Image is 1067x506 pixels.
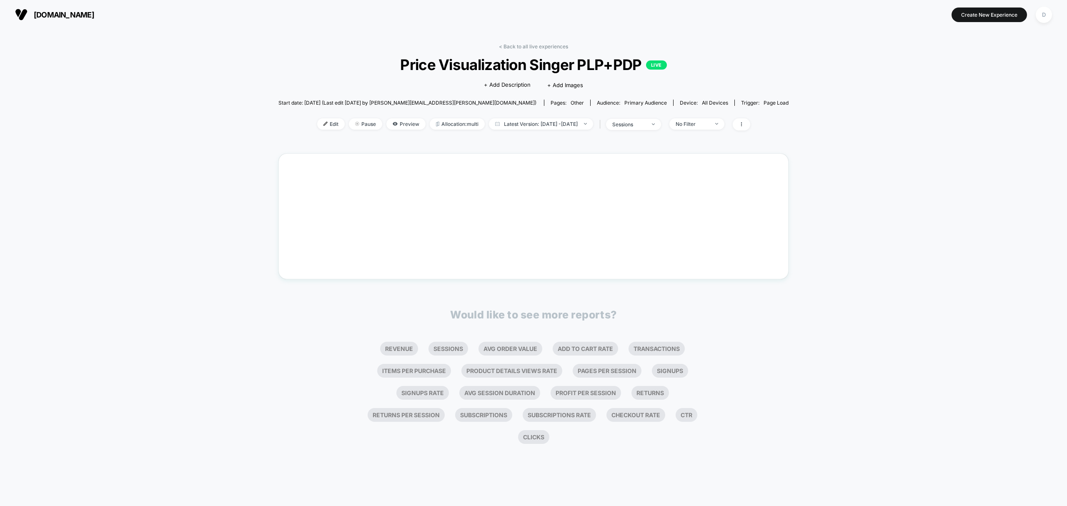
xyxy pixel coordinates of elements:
[952,8,1027,22] button: Create New Experience
[631,386,669,400] li: Returns
[495,122,500,126] img: calendar
[612,121,646,128] div: sessions
[459,386,540,400] li: Avg Session Duration
[597,118,606,130] span: |
[551,100,584,106] div: Pages:
[676,121,709,127] div: No Filter
[702,100,728,106] span: all devices
[368,408,445,422] li: Returns Per Session
[673,100,734,106] span: Device:
[518,430,549,444] li: Clicks
[629,342,685,356] li: Transactions
[430,118,485,130] span: Allocation: multi
[380,342,418,356] li: Revenue
[461,364,562,378] li: Product Details Views Rate
[741,100,789,106] div: Trigger:
[478,342,542,356] li: Avg Order Value
[715,123,718,125] img: end
[349,118,382,130] span: Pause
[499,43,568,50] a: < Back to all live experiences
[764,100,789,106] span: Page Load
[304,56,763,73] span: Price Visualization Singer PLP+PDP
[553,342,618,356] li: Add To Cart Rate
[484,81,531,89] span: + Add Description
[396,386,449,400] li: Signups Rate
[584,123,587,125] img: end
[571,100,584,106] span: other
[489,118,593,130] span: Latest Version: [DATE] - [DATE]
[323,122,328,126] img: edit
[1033,6,1054,23] button: D
[455,408,512,422] li: Subscriptions
[34,10,94,19] span: [DOMAIN_NAME]
[551,386,621,400] li: Profit Per Session
[597,100,667,106] div: Audience:
[1036,7,1052,23] div: D
[450,308,617,321] p: Would like to see more reports?
[652,364,688,378] li: Signups
[317,118,345,130] span: Edit
[355,122,359,126] img: end
[278,100,536,106] span: Start date: [DATE] (Last edit [DATE] by [PERSON_NAME][EMAIL_ADDRESS][PERSON_NAME][DOMAIN_NAME])
[624,100,667,106] span: Primary Audience
[573,364,641,378] li: Pages Per Session
[646,60,667,70] p: LIVE
[428,342,468,356] li: Sessions
[676,408,697,422] li: Ctr
[377,364,451,378] li: Items Per Purchase
[547,82,583,88] span: + Add Images
[13,8,97,21] button: [DOMAIN_NAME]
[436,122,439,126] img: rebalance
[386,118,426,130] span: Preview
[606,408,665,422] li: Checkout Rate
[15,8,28,21] img: Visually logo
[652,123,655,125] img: end
[523,408,596,422] li: Subscriptions Rate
